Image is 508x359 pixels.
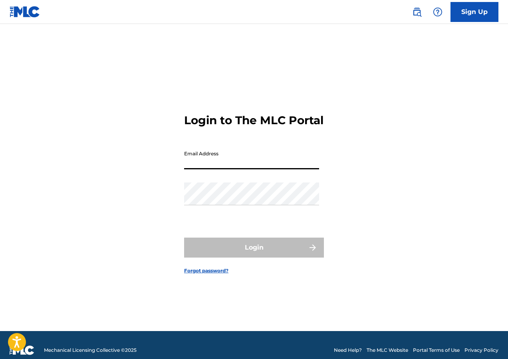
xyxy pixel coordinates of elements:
img: MLC Logo [10,6,40,18]
a: The MLC Website [367,347,408,354]
div: Help [430,4,446,20]
a: Privacy Policy [464,347,498,354]
img: help [433,7,443,17]
span: Mechanical Licensing Collective © 2025 [44,347,137,354]
img: search [412,7,422,17]
img: logo [10,345,34,355]
a: Public Search [409,4,425,20]
a: Portal Terms of Use [413,347,460,354]
a: Sign Up [450,2,498,22]
a: Forgot password? [184,267,228,274]
a: Need Help? [334,347,362,354]
h3: Login to The MLC Portal [184,113,323,127]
